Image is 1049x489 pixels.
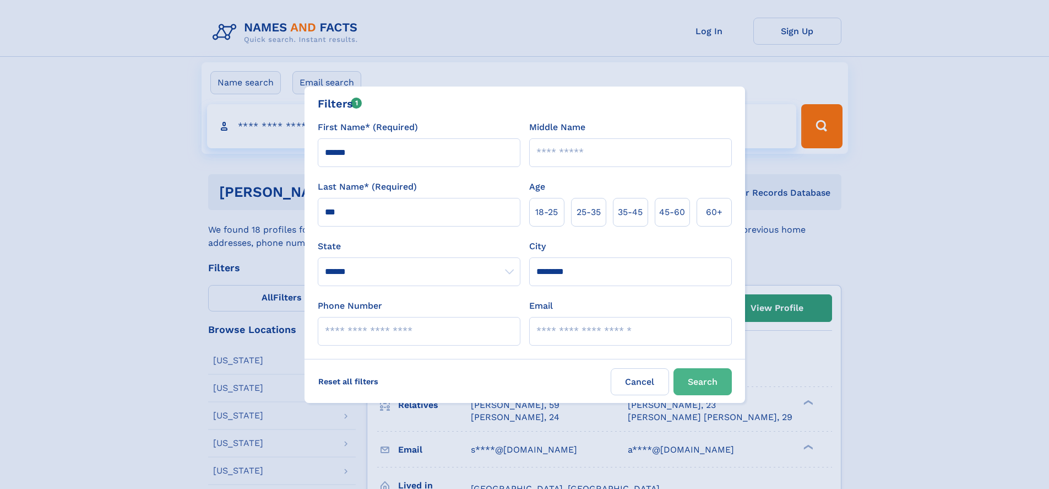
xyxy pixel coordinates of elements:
[659,206,685,219] span: 45‑60
[318,240,520,253] label: State
[318,95,362,112] div: Filters
[318,180,417,194] label: Last Name* (Required)
[529,180,545,194] label: Age
[611,368,669,395] label: Cancel
[318,121,418,134] label: First Name* (Required)
[529,240,546,253] label: City
[311,368,385,395] label: Reset all filters
[706,206,722,219] span: 60+
[577,206,601,219] span: 25‑35
[318,299,382,313] label: Phone Number
[618,206,643,219] span: 35‑45
[529,299,553,313] label: Email
[673,368,732,395] button: Search
[535,206,558,219] span: 18‑25
[529,121,585,134] label: Middle Name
